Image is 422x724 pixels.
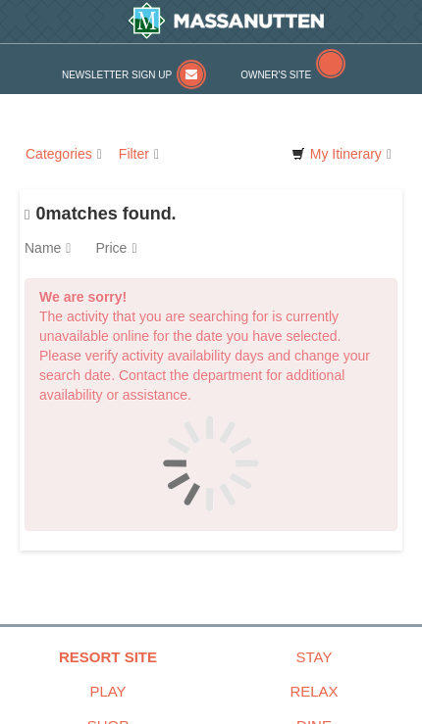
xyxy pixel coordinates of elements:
[25,228,95,267] a: Name
[162,414,260,512] img: spinner.gif
[128,2,325,39] img: Massanutten Resort Logo
[211,640,417,674] a: Stay
[211,674,417,708] a: Relax
[62,70,206,80] a: Newsletter Sign Up
[39,289,127,305] strong: We are sorry!
[20,138,108,169] a: Categories
[95,228,161,267] a: Price
[5,640,211,674] a: Resort Site
[62,70,172,80] span: Newsletter Sign Up
[240,70,311,80] span: Owner's Site
[5,674,211,708] a: Play
[25,278,397,531] div: The activity that you are searching for is currently unavailable online for the date you have sel...
[29,2,422,39] a: Massanutten Resort
[286,138,397,169] a: My Itinerary
[113,138,165,169] a: Filter
[240,70,345,80] a: Owner's Site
